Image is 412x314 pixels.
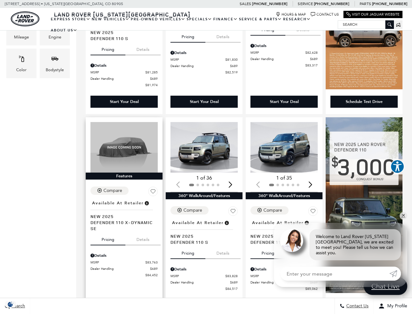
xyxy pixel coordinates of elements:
a: [PHONE_NUMBER] [372,1,407,6]
a: Available at RetailerNew 2025Defender 110 S [250,218,318,245]
div: Color [16,66,27,73]
div: 360° WalkAround/Features [246,192,322,199]
button: Save Vehicle [308,206,318,218]
a: Dealer Handling $689 [90,266,158,271]
div: EngineEngine [40,16,70,45]
a: MSRP $83,763 [90,260,158,265]
span: Available at Retailer [92,200,144,207]
span: $689 [150,76,158,81]
span: $82,519 [225,70,238,75]
span: Dealer Handling [170,64,230,68]
a: MSRP $84,373 [250,274,318,278]
span: New 2025 [170,233,233,239]
span: Defender 110 S [170,239,233,245]
span: Bodystyle [51,53,59,66]
span: $83,763 [145,260,158,265]
div: Engine [49,34,61,41]
img: Opt-Out Icon [3,301,18,308]
button: Explore your accessibility options [390,160,404,174]
div: Pricing Details - Defender 110 S [250,266,318,272]
img: 2025 LAND ROVER Defender 110 S 1 [170,122,238,173]
button: pricing tab [90,231,125,245]
div: MileageMileage [6,16,37,45]
span: Parts [360,2,371,6]
a: Available at RetailerNew 2025Defender 110 S [170,218,238,245]
a: New Vehicles [91,14,130,25]
a: $82,519 [170,70,238,75]
span: MSRP [250,50,305,55]
div: Schedule Test Drive [346,99,382,105]
span: Dealer Handling [90,76,150,81]
a: Dealer Handling $689 [250,280,318,285]
a: Land Rover [US_STATE][GEOGRAPHIC_DATA] [50,10,194,18]
span: Vehicle is in stock and ready for immediate delivery. Due to demand, availability is subject to c... [304,219,309,226]
button: Save Vehicle [228,206,238,218]
a: Research [282,14,311,25]
aside: Accessibility Help Desk [390,160,404,175]
span: $83,828 [225,274,238,278]
img: 2025 LAND ROVER Defender 110 S 1 [250,122,318,173]
span: Color [18,53,25,66]
span: $689 [230,64,238,68]
a: About Us [50,25,78,36]
div: Compare [263,208,282,213]
a: MSRP $82,628 [250,50,318,55]
a: MSRP $83,828 [170,274,238,278]
div: Schedule Test Drive [330,96,398,108]
span: Defender 110 X-Dynamic SE [90,219,153,231]
a: Dealer Handling $689 [170,280,238,285]
div: Start Your Deal [190,99,219,105]
span: $689 [310,57,318,61]
button: details tab [125,231,161,245]
input: Search [338,21,394,28]
a: Dealer Handling $689 [170,64,238,68]
a: Available at RetailerNew 2025Defender 110 X-Dynamic SE [90,199,158,231]
span: Available at Retailer [172,219,224,226]
div: Start Your Deal [270,99,299,105]
nav: Main Navigation [50,14,338,36]
span: Dealer Handling [250,280,310,285]
span: Defender 110 S [250,239,313,245]
span: Available at Retailer [252,219,304,226]
div: Compare [103,188,122,194]
div: 1 of 35 [250,174,318,181]
button: Save Vehicle [148,187,158,199]
button: details tab [205,245,241,259]
span: Dealer Handling [170,280,230,285]
span: MSRP [170,57,225,62]
div: Welcome to Land Rover [US_STATE][GEOGRAPHIC_DATA], we are excited to meet you! Please tell us how... [309,229,401,260]
div: Pricing Details - Defender 110 S [170,266,238,272]
div: Start Your Deal [110,99,139,105]
span: Defender 110 S [90,35,153,41]
span: Vehicle is in stock and ready for immediate delivery. Due to demand, availability is subject to c... [224,219,229,226]
div: Mileage [14,34,29,41]
span: $84,452 [145,273,158,277]
div: Pricing Details - Defender 110 S [90,63,158,68]
span: $81,830 [225,57,238,62]
span: Service [298,2,313,6]
span: New 2025 [90,213,153,219]
a: [STREET_ADDRESS] • [US_STATE][GEOGRAPHIC_DATA], CO 80905 [5,2,123,6]
a: Service & Parts [238,14,282,25]
a: MSRP $81,830 [170,57,238,62]
div: 1 / 2 [250,122,318,173]
div: Pricing Details - Defender 110 X-Dynamic SE [90,253,158,258]
a: $83,317 [250,63,318,68]
section: Click to Open Cookie Consent Modal [3,301,18,308]
a: Contact Us [311,12,339,17]
div: 1 / 2 [170,122,238,173]
span: My Profile [385,304,407,309]
span: $81,974 [145,83,158,87]
span: MSRP [250,274,305,278]
a: land-rover [11,11,39,26]
div: ColorColor [6,49,37,78]
a: Pre-Owned Vehicles [130,14,186,25]
span: Dealer Handling [250,57,310,61]
div: Start Your Deal [250,96,318,108]
span: $84,517 [225,286,238,291]
span: $689 [230,280,238,285]
a: $84,452 [90,273,158,277]
a: [PHONE_NUMBER] [252,1,287,6]
div: Start Your Deal [170,96,238,108]
span: MSRP [90,70,145,75]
